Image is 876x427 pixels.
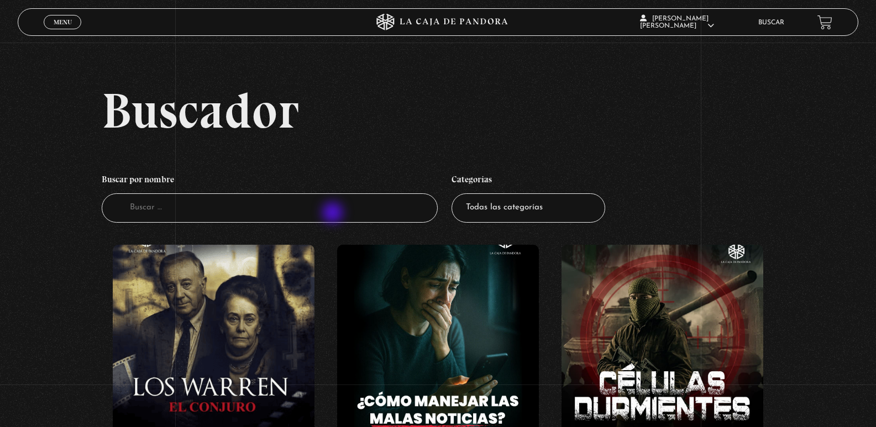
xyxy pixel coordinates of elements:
span: Menu [54,19,72,25]
h2: Buscador [102,86,858,135]
span: Cerrar [50,28,76,36]
a: Buscar [758,19,784,26]
h4: Buscar por nombre [102,168,438,194]
span: [PERSON_NAME] [PERSON_NAME] [640,15,714,29]
h4: Categorías [452,168,605,194]
a: View your shopping cart [817,15,832,30]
